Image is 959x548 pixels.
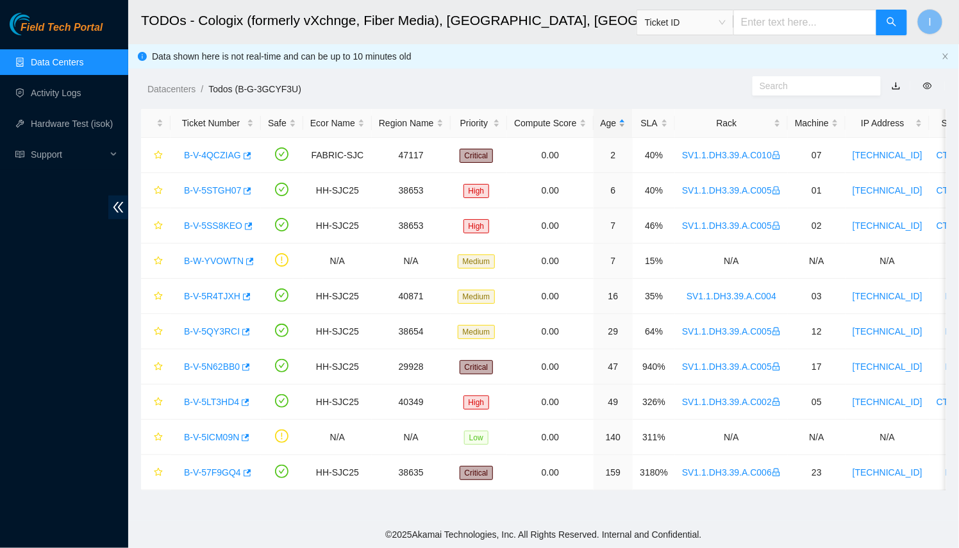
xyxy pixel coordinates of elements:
[303,279,372,314] td: HH-SJC25
[682,185,781,195] a: SV1.1.DH3.39.A.C005lock
[463,219,490,233] span: High
[594,455,633,490] td: 159
[128,521,959,548] footer: © 2025 Akamai Technologies, Inc. All Rights Reserved. Internal and Confidential.
[154,362,163,372] span: star
[687,291,776,301] a: SV1.1.DH3.39.A.C004
[372,279,451,314] td: 40871
[917,9,943,35] button: I
[148,392,163,412] button: star
[21,22,103,34] span: Field Tech Portal
[460,466,494,480] span: Critical
[645,13,726,32] span: Ticket ID
[303,244,372,279] td: N/A
[372,349,451,385] td: 29928
[633,420,675,455] td: 311%
[275,288,288,302] span: check-circle
[148,462,163,483] button: star
[184,291,240,301] a: B-V-5R4TJXH
[154,221,163,231] span: star
[184,467,241,477] a: B-V-57F9GQ4
[148,321,163,342] button: star
[372,314,451,349] td: 38654
[788,314,846,349] td: 12
[882,76,910,96] button: download
[148,251,163,271] button: star
[463,184,490,198] span: High
[853,220,922,231] a: [TECHNICAL_ID]
[633,349,675,385] td: 940%
[682,326,781,336] a: SV1.1.DH3.39.A.C005lock
[788,208,846,244] td: 02
[184,185,241,195] a: B-V-5STGH07
[760,79,863,93] input: Search
[682,150,781,160] a: SV1.1.DH3.39.A.C010lock
[184,432,239,442] a: B-V-5ICM09N
[892,81,901,91] a: download
[275,253,288,267] span: exclamation-circle
[594,420,633,455] td: 140
[458,325,496,339] span: Medium
[772,468,781,477] span: lock
[853,185,922,195] a: [TECHNICAL_ID]
[853,467,922,477] a: [TECHNICAL_ID]
[507,208,593,244] td: 0.00
[31,142,106,167] span: Support
[10,23,103,40] a: Akamai TechnologiesField Tech Portal
[148,145,163,165] button: star
[154,292,163,302] span: star
[147,84,196,94] a: Datacenters
[460,360,494,374] span: Critical
[458,290,496,304] span: Medium
[772,221,781,230] span: lock
[942,53,949,61] button: close
[682,361,781,372] a: SV1.1.DH3.39.A.C005lock
[372,173,451,208] td: 38653
[372,208,451,244] td: 38653
[275,147,288,161] span: check-circle
[788,279,846,314] td: 03
[594,279,633,314] td: 16
[633,208,675,244] td: 46%
[942,53,949,60] span: close
[853,150,922,160] a: [TECHNICAL_ID]
[788,173,846,208] td: 01
[31,119,113,129] a: Hardware Test (isok)
[507,279,593,314] td: 0.00
[846,244,930,279] td: N/A
[275,183,288,196] span: check-circle
[788,420,846,455] td: N/A
[846,420,930,455] td: N/A
[31,88,81,98] a: Activity Logs
[275,324,288,337] span: check-circle
[154,151,163,161] span: star
[275,465,288,478] span: check-circle
[154,256,163,267] span: star
[275,218,288,231] span: check-circle
[372,138,451,173] td: 47117
[507,349,593,385] td: 0.00
[201,84,203,94] span: /
[633,314,675,349] td: 64%
[275,359,288,372] span: check-circle
[594,349,633,385] td: 47
[154,327,163,337] span: star
[633,279,675,314] td: 35%
[184,220,242,231] a: B-V-5SS8KEO
[633,173,675,208] td: 40%
[507,455,593,490] td: 0.00
[148,180,163,201] button: star
[507,173,593,208] td: 0.00
[208,84,301,94] a: Todos (B-G-3GCYF3U)
[303,173,372,208] td: HH-SJC25
[154,433,163,443] span: star
[148,427,163,447] button: star
[303,385,372,420] td: HH-SJC25
[633,455,675,490] td: 3180%
[372,244,451,279] td: N/A
[303,455,372,490] td: HH-SJC25
[154,397,163,408] span: star
[303,349,372,385] td: HH-SJC25
[275,394,288,408] span: check-circle
[184,397,239,407] a: B-V-5LT3HD4
[594,138,633,173] td: 2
